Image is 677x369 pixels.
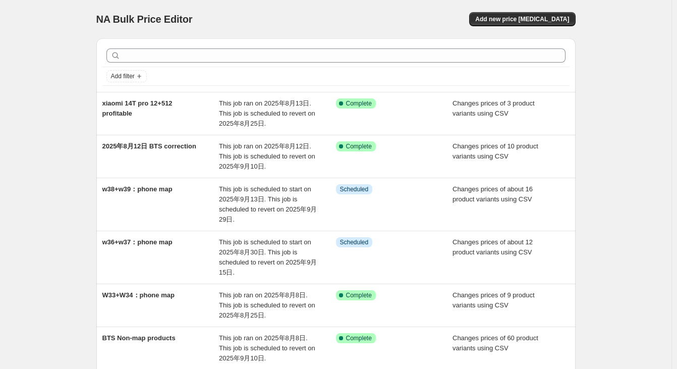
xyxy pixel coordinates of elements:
span: This job ran on 2025年8月8日. This job is scheduled to revert on 2025年8月25日. [219,291,315,319]
span: This job is scheduled to start on 2025年8月30日. This job is scheduled to revert on 2025年9月15日. [219,238,317,276]
span: This job ran on 2025年8月8日. This job is scheduled to revert on 2025年9月10日. [219,334,315,362]
span: Changes prices of 60 product variants using CSV [453,334,538,352]
span: Changes prices of about 16 product variants using CSV [453,185,533,203]
span: xiaomi 14T pro 12+512 profitable [102,99,173,117]
span: Changes prices of 9 product variants using CSV [453,291,535,309]
span: BTS Non-map products [102,334,176,342]
span: This job ran on 2025年8月12日. This job is scheduled to revert on 2025年9月10日. [219,142,315,170]
span: Complete [346,334,372,342]
span: Scheduled [340,185,369,193]
span: w38+w39：phone map [102,185,173,193]
span: Changes prices of 3 product variants using CSV [453,99,535,117]
span: This job is scheduled to start on 2025年9月13日. This job is scheduled to revert on 2025年9月29日. [219,185,317,223]
span: Complete [346,99,372,108]
span: Changes prices of 10 product variants using CSV [453,142,538,160]
span: This job ran on 2025年8月13日. This job is scheduled to revert on 2025年8月25日. [219,99,315,127]
span: Scheduled [340,238,369,246]
span: Changes prices of about 12 product variants using CSV [453,238,533,256]
span: w36+w37：phone map [102,238,173,246]
span: Add new price [MEDICAL_DATA] [475,15,569,23]
button: Add filter [106,70,147,82]
span: 2025年8月12日 BTS correction [102,142,196,150]
span: Add filter [111,72,135,80]
button: Add new price [MEDICAL_DATA] [469,12,575,26]
span: Complete [346,142,372,150]
span: NA Bulk Price Editor [96,14,193,25]
span: W33+W34：phone map [102,291,175,299]
span: Complete [346,291,372,299]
